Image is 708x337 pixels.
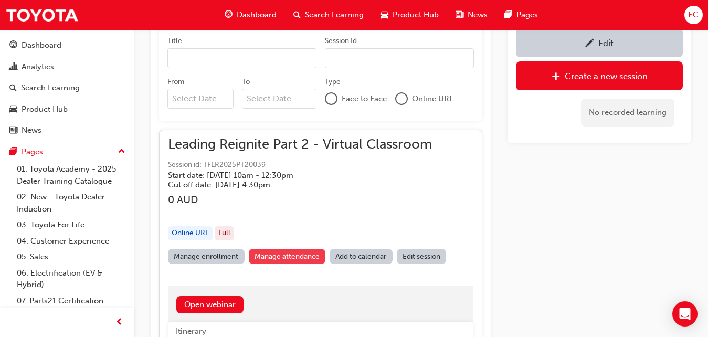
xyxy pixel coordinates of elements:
span: guage-icon [9,41,17,50]
span: Face to Face [342,93,387,105]
button: DashboardAnalyticsSearch LearningProduct HubNews [4,34,130,142]
a: Product Hub [4,100,130,119]
a: Manage enrollment [168,249,245,264]
span: news-icon [9,126,17,135]
a: Add to calendar [330,249,393,264]
a: car-iconProduct Hub [372,4,447,26]
div: Dashboard [22,39,61,51]
span: Session id: TFLR2025PT20039 [168,159,432,171]
span: plus-icon [552,72,561,82]
div: Create a new session [565,71,648,81]
span: up-icon [118,145,125,159]
a: 07. Parts21 Certification [13,293,130,309]
button: Pages [4,142,130,162]
span: Product Hub [393,9,439,21]
span: search-icon [9,83,17,93]
span: Dashboard [237,9,277,21]
span: news-icon [456,8,463,22]
div: Analytics [22,61,54,73]
span: prev-icon [115,316,123,329]
span: News [468,9,488,21]
input: Title [167,48,316,68]
span: Online URL [412,93,453,105]
a: 01. Toyota Academy - 2025 Dealer Training Catalogue [13,161,130,189]
div: Session Id [325,36,357,46]
span: Search Learning [305,9,364,21]
span: search-icon [293,8,301,22]
a: search-iconSearch Learning [285,4,372,26]
div: To [242,77,250,87]
div: Product Hub [22,103,68,115]
input: Session Id [325,48,474,68]
a: Open webinar [176,296,244,313]
img: Trak [5,3,79,27]
span: car-icon [381,8,388,22]
span: chart-icon [9,62,17,72]
a: Dashboard [4,36,130,55]
span: Leading Reignite Part 2 - Virtual Classroom [168,139,432,151]
a: 05. Sales [13,249,130,265]
div: Pages [22,146,43,158]
a: Search Learning [4,78,130,98]
input: To [242,89,316,109]
span: EC [688,9,699,21]
span: guage-icon [225,8,233,22]
div: Online URL [168,226,213,240]
span: pages-icon [9,148,17,157]
a: Edit session [397,249,447,264]
span: pages-icon [504,8,512,22]
span: car-icon [9,105,17,114]
a: 02. New - Toyota Dealer Induction [13,189,130,217]
a: pages-iconPages [496,4,546,26]
div: Edit [598,38,614,48]
a: News [4,121,130,140]
h5: Start date: [DATE] 10am - 12:30pm [168,171,415,180]
div: News [22,124,41,136]
a: 04. Customer Experience [13,233,130,249]
a: Analytics [4,57,130,77]
div: Search Learning [21,82,80,94]
h3: 0 AUD [168,194,432,206]
span: pencil-icon [585,39,594,49]
div: From [167,77,184,87]
a: Edit [516,28,683,57]
a: 06. Electrification (EV & Hybrid) [13,265,130,293]
div: Full [215,226,234,240]
div: Title [167,36,182,46]
input: From [167,89,234,109]
button: EC [684,6,703,24]
a: guage-iconDashboard [216,4,285,26]
div: No recorded learning [581,99,674,127]
a: Create a new session [516,61,683,90]
div: Type [325,77,341,87]
h5: Cut off date: [DATE] 4:30pm [168,180,415,189]
a: 03. Toyota For Life [13,217,130,233]
span: Pages [516,9,538,21]
a: news-iconNews [447,4,496,26]
a: Manage attendance [249,249,326,264]
button: Leading Reignite Part 2 - Virtual ClassroomSession id: TFLR2025PT20039Start date: [DATE] 10am - 1... [168,139,473,268]
div: Open Intercom Messenger [672,301,698,327]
